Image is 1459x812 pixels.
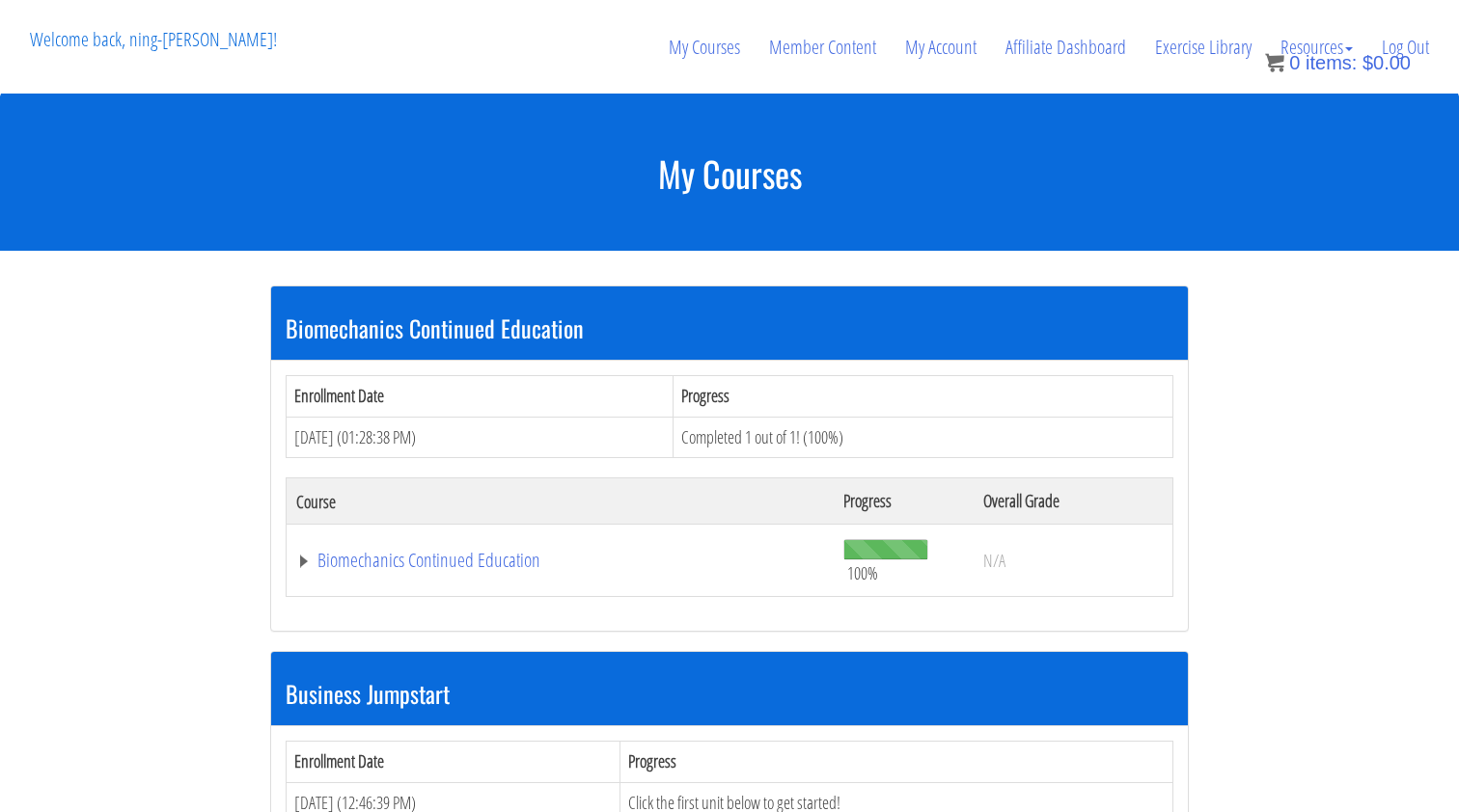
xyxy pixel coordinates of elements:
[619,742,1172,783] th: Progress
[1141,1,1266,94] a: Exercise Library
[847,562,878,583] span: 100%
[287,417,674,458] td: [DATE] (01:28:38 PM)
[15,1,291,78] p: Welcome back, ning-[PERSON_NAME]!
[654,1,755,94] a: My Courses
[991,1,1141,94] a: Affiliate Dashboard
[286,315,1173,340] h3: Biomechanics Continued Education
[287,742,620,783] th: Enrollment Date
[755,1,891,94] a: Member Content
[1289,52,1300,73] span: 0
[834,478,974,525] th: Progress
[1363,52,1373,73] span: $
[1265,52,1411,73] a: 0 items: $0.00
[1367,1,1444,94] a: Log Out
[287,478,834,525] th: Course
[974,478,1172,525] th: Overall Grade
[891,1,991,94] a: My Account
[286,681,1173,706] h3: Business Jumpstart
[673,417,1172,458] td: Completed 1 out of 1! (100%)
[1306,52,1357,73] span: items:
[1265,53,1284,72] img: icon11.png
[1363,52,1411,73] bdi: 0.00
[673,375,1172,417] th: Progress
[974,525,1172,597] td: N/A
[287,375,674,417] th: Enrollment Date
[296,551,824,570] a: Biomechanics Continued Education
[1266,1,1367,94] a: Resources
